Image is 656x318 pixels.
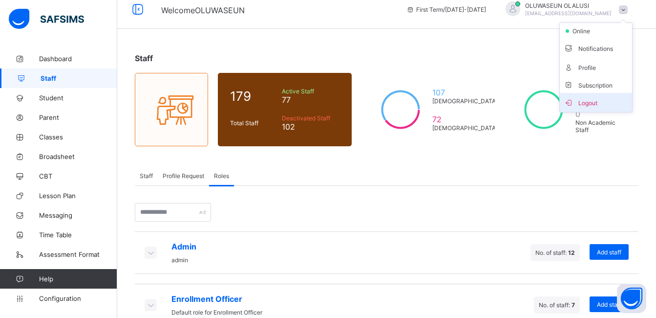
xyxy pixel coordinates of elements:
[39,275,117,283] span: Help
[39,231,117,239] span: Time Table
[140,172,153,180] span: Staff
[575,119,626,134] span: Non Academic Staff
[564,82,613,89] span: Subscription
[171,242,196,251] span: Admin
[564,97,628,108] span: Logout
[432,124,498,132] span: [DEMOGRAPHIC_DATA]
[39,172,117,180] span: CBT
[560,58,632,77] li: dropdown-list-item-text-4
[432,97,498,105] span: [DEMOGRAPHIC_DATA]
[597,249,621,256] span: Add staff
[39,114,117,121] span: Parent
[560,39,632,58] li: dropdown-list-item-text-3
[161,5,245,15] span: Welcome OLUWASEUN
[571,27,596,35] span: online
[282,114,339,122] span: Deactivated Staff
[9,9,84,29] img: safsims
[163,172,204,180] span: Profile Request
[282,88,339,95] span: Active Staff
[525,10,612,16] span: [EMAIL_ADDRESS][DOMAIN_NAME]
[135,53,153,63] span: Staff
[39,192,117,200] span: Lesson Plan
[564,43,628,54] span: Notifications
[571,301,575,309] span: 7
[560,77,632,93] li: dropdown-list-item-null-6
[230,89,277,104] span: 179
[171,294,262,304] span: Enrollment Officer
[560,93,632,112] li: dropdown-list-item-buttom-7
[282,122,339,132] span: 102
[597,301,621,308] span: Add staff
[525,2,612,9] span: OLUWASEUN OLALUSI
[41,74,117,82] span: Staff
[39,153,117,160] span: Broadsheet
[171,256,188,264] span: admin
[171,309,262,316] span: Default role for Enrollment Officer
[568,249,575,256] span: 12
[575,109,626,119] span: 0
[432,114,498,124] span: 72
[560,23,632,39] li: dropdown-list-item-null-2
[39,211,117,219] span: Messaging
[539,301,575,309] span: No. of staff:
[432,88,498,97] span: 107
[406,6,486,13] span: session/term information
[214,172,229,180] span: Roles
[39,55,117,63] span: Dashboard
[39,133,117,141] span: Classes
[39,94,117,102] span: Student
[282,95,339,105] span: 77
[39,250,117,258] span: Assessment Format
[39,295,117,302] span: Configuration
[564,62,628,73] span: Profile
[617,284,646,313] button: Open asap
[228,117,279,129] div: Total Staff
[496,1,633,18] div: OLUWASEUNOLALUSI
[535,249,575,256] span: No. of staff:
